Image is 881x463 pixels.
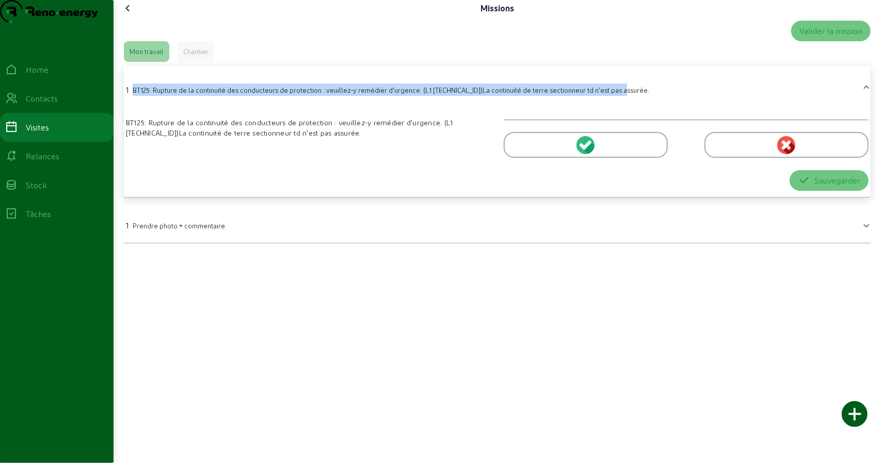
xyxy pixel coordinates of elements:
div: Stock [26,179,47,191]
button: Sauvegarder [790,170,869,191]
div: Home [26,63,49,76]
div: 1BT125: Rupture de la continuité des conducteurs de protection : veuillez-y remédier d'urgence. (... [124,107,871,193]
span: 1 [126,220,129,230]
div: Visites [26,121,49,134]
div: Sauvegarder [798,174,860,187]
button: Valider la mission [791,21,871,41]
span: 1 [126,85,129,94]
div: Valider la mission [799,25,862,37]
div: Chantier [183,47,209,56]
div: Mon travail [130,47,164,56]
span: Prendre photo + commentaire [133,222,225,229]
div: Contacts [26,92,58,105]
mat-expansion-panel-header: 1Prendre photo + commentaire [124,210,871,239]
div: BT125: Rupture de la continuité des conducteurs de protection : veuillez-y remédier d'urgence. (L... [126,118,491,138]
div: Tâches [26,208,51,220]
mat-expansion-panel-header: 1BT125: Rupture de la continuité des conducteurs de protection : veuillez-y remédier d'urgence. (... [124,70,871,107]
span: BT125: Rupture de la continuité des conducteurs de protection : veuillez-y remédier d'urgence. (L... [133,86,649,94]
div: Missions [480,2,514,14]
div: Relances [26,150,59,162]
